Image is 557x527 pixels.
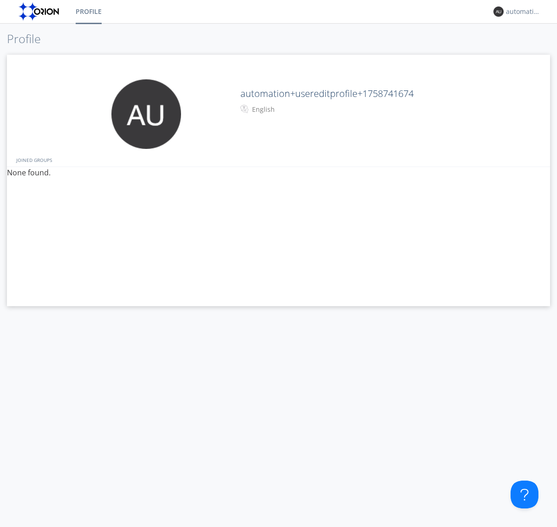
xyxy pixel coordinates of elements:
img: 373638.png [111,79,181,149]
img: 373638.png [493,6,504,17]
div: JOINED GROUPS [14,153,548,167]
img: In groups with Translation enabled, your messages will be automatically translated to and from th... [240,103,250,115]
h2: automation+usereditprofile+1758741674 [240,89,498,99]
iframe: Toggle Customer Support [511,481,538,508]
h1: Profile [7,32,550,45]
div: English [252,105,330,114]
img: orion-labs-logo.svg [19,2,62,21]
p: None found. [7,167,550,179]
div: automation+usereditprofile+1758741674 [506,7,541,16]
